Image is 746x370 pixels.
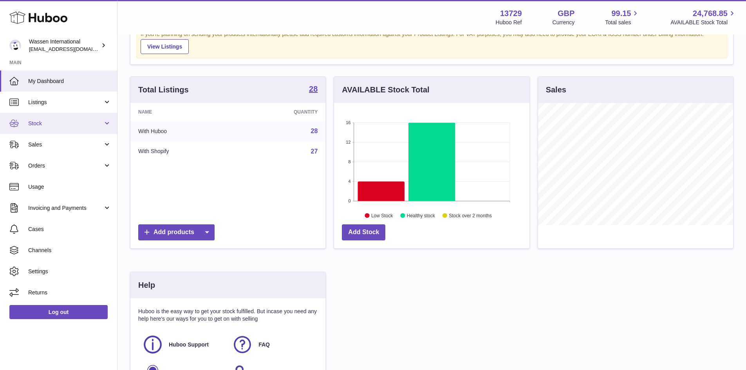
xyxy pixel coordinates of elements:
[28,247,111,254] span: Channels
[138,85,189,95] h3: Total Listings
[605,8,640,26] a: 99.15 Total sales
[346,120,351,125] text: 16
[349,179,351,184] text: 4
[28,99,103,106] span: Listings
[605,19,640,26] span: Total sales
[500,8,522,19] strong: 13729
[9,40,21,51] img: internationalsupplychain@wassen.com
[28,141,103,148] span: Sales
[141,39,189,54] a: View Listings
[130,141,236,162] td: With Shopify
[141,31,723,54] div: If you're planning on sending your products internationally please add required customs informati...
[346,140,351,144] text: 12
[693,8,728,19] span: 24,768.85
[142,334,224,355] a: Huboo Support
[311,128,318,134] a: 28
[349,199,351,203] text: 0
[28,78,111,85] span: My Dashboard
[611,8,631,19] span: 99.15
[546,85,566,95] h3: Sales
[29,46,115,52] span: [EMAIL_ADDRESS][DOMAIN_NAME]
[236,103,326,121] th: Quantity
[138,308,318,323] p: Huboo is the easy way to get your stock fulfilled. But incase you need any help here's our ways f...
[309,85,318,94] a: 28
[28,162,103,170] span: Orders
[309,85,318,93] strong: 28
[349,159,351,164] text: 8
[138,224,215,240] a: Add products
[138,280,155,291] h3: Help
[29,38,99,53] div: Wassen International
[28,120,103,127] span: Stock
[670,19,737,26] span: AVAILABLE Stock Total
[130,103,236,121] th: Name
[407,213,435,218] text: Healthy stock
[28,289,111,296] span: Returns
[28,268,111,275] span: Settings
[449,213,492,218] text: Stock over 2 months
[28,183,111,191] span: Usage
[232,334,314,355] a: FAQ
[496,19,522,26] div: Huboo Ref
[258,341,270,348] span: FAQ
[311,148,318,155] a: 27
[342,85,429,95] h3: AVAILABLE Stock Total
[9,305,108,319] a: Log out
[553,19,575,26] div: Currency
[28,226,111,233] span: Cases
[342,224,385,240] a: Add Stock
[670,8,737,26] a: 24,768.85 AVAILABLE Stock Total
[558,8,574,19] strong: GBP
[371,213,393,218] text: Low Stock
[130,121,236,141] td: With Huboo
[28,204,103,212] span: Invoicing and Payments
[169,341,209,348] span: Huboo Support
